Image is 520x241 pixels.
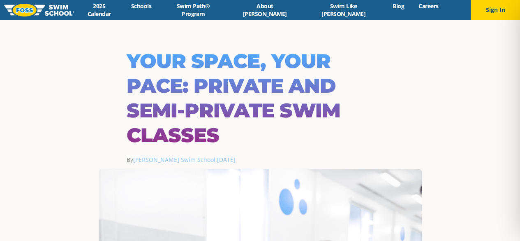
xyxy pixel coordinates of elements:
[228,2,302,18] a: About [PERSON_NAME]
[127,49,394,147] h1: Your Space, Your Pace: Private and Semi-Private Swim Classes
[127,156,215,164] span: By
[215,156,236,164] span: ,
[159,2,228,18] a: Swim Path® Program
[411,2,446,10] a: Careers
[217,156,236,164] a: [DATE]
[124,2,159,10] a: Schools
[4,4,74,16] img: FOSS Swim School Logo
[74,2,124,18] a: 2025 Calendar
[302,2,386,18] a: Swim Like [PERSON_NAME]
[386,2,411,10] a: Blog
[133,156,215,164] a: [PERSON_NAME] Swim School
